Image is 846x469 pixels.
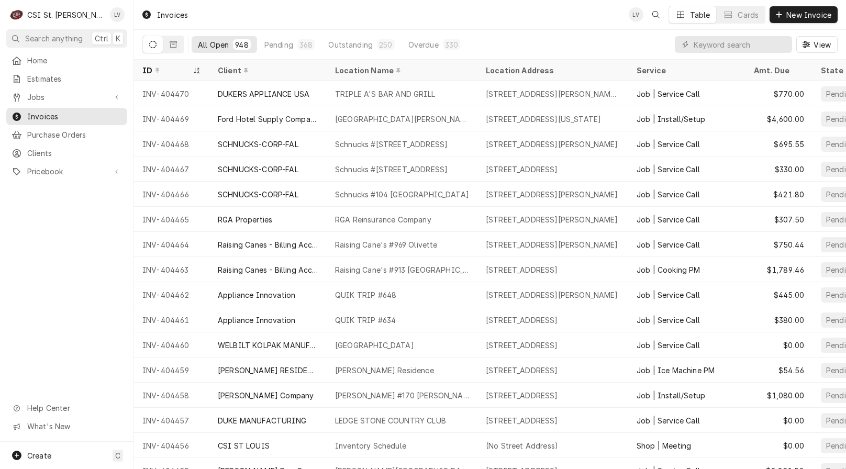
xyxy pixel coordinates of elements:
span: Home [27,55,122,66]
div: [STREET_ADDRESS] [486,390,558,401]
div: INV-404469 [134,106,209,131]
div: SCHNUCKS-CORP-FAL [218,164,298,175]
a: Go to Help Center [6,399,127,417]
div: Job | Service Call [637,340,700,351]
div: [PERSON_NAME] RESIDENCE [218,365,318,376]
input: Keyword search [694,36,787,53]
a: Go to Jobs [6,88,127,106]
a: Estimates [6,70,127,87]
div: Client [218,65,316,76]
div: WELBILT KOLPAK MANUFACTURING [218,340,318,351]
div: [PERSON_NAME] #170 [PERSON_NAME] [335,390,469,401]
div: LV [110,7,125,22]
div: Location Address [486,65,618,76]
div: QUIK TRIP #648 [335,289,396,300]
div: [STREET_ADDRESS][PERSON_NAME] [486,239,618,250]
div: Inventory Schedule [335,440,406,451]
div: INV-404457 [134,408,209,433]
span: Ctrl [95,33,108,44]
div: CSI St. [PERSON_NAME] [27,9,104,20]
div: Outstanding [328,39,373,50]
div: Overdue [408,39,439,50]
div: INV-404465 [134,207,209,232]
div: [STREET_ADDRESS][PERSON_NAME] [486,189,618,200]
div: [STREET_ADDRESS][PERSON_NAME] [486,139,618,150]
div: Location Name [335,65,467,76]
div: $0.00 [745,332,812,358]
span: C [115,450,120,461]
div: ID [142,65,191,76]
div: [STREET_ADDRESS] [486,264,558,275]
button: Open search [648,6,664,23]
span: Pricebook [27,166,106,177]
div: $0.00 [745,408,812,433]
div: $695.55 [745,131,812,157]
div: 948 [235,39,248,50]
div: [STREET_ADDRESS][PERSON_NAME] [486,214,618,225]
button: New Invoice [770,6,838,23]
div: Job | Service Call [637,189,700,200]
div: Raising Cane's #913 [GEOGRAPHIC_DATA] [335,264,469,275]
div: [STREET_ADDRESS][US_STATE] [486,114,601,125]
span: K [116,33,120,44]
div: Job | Service Call [637,214,700,225]
div: Raising Cane's #969 Olivette [335,239,437,250]
div: INV-404456 [134,433,209,458]
div: INV-404464 [134,232,209,257]
div: Job | Install/Setup [637,114,705,125]
a: Go to What's New [6,418,127,435]
button: Search anythingCtrlK [6,29,127,48]
div: (No Street Address) [486,440,558,451]
div: [STREET_ADDRESS] [486,315,558,326]
div: [GEOGRAPHIC_DATA][PERSON_NAME] [335,114,469,125]
div: Job | Install/Setup [637,390,705,401]
span: Jobs [27,92,106,103]
div: C [9,7,24,22]
div: $770.00 [745,81,812,106]
div: [STREET_ADDRESS][PERSON_NAME][PERSON_NAME] [486,88,620,99]
div: [PERSON_NAME] Company [218,390,314,401]
div: TRIPLE A'S BAR AND GRILL [335,88,435,99]
div: $380.00 [745,307,812,332]
a: Purchase Orders [6,126,127,143]
div: DUKE MANUFACTURING [218,415,306,426]
div: $0.00 [745,433,812,458]
div: LEDGE STONE COUNTRY CLUB [335,415,446,426]
div: RGA Reinsurance Company [335,214,431,225]
div: $750.44 [745,232,812,257]
div: Ford Hotel Supply Company [218,114,318,125]
div: Service [637,65,735,76]
div: Lisa Vestal's Avatar [629,7,643,22]
div: SCHNUCKS-CORP-FAL [218,189,298,200]
div: RGA Properties [218,214,272,225]
div: CSI ST LOUIS [218,440,270,451]
div: QUIK TRIP #634 [335,315,396,326]
div: Raising Canes - Billing Account [218,264,318,275]
div: All Open [198,39,229,50]
div: 250 [379,39,392,50]
div: INV-404466 [134,182,209,207]
div: Job | Service Call [637,239,700,250]
div: $445.00 [745,282,812,307]
div: Schnucks #[STREET_ADDRESS] [335,164,448,175]
div: Cards [738,9,759,20]
div: [STREET_ADDRESS] [486,164,558,175]
div: $4,600.00 [745,106,812,131]
div: INV-404458 [134,383,209,408]
div: $330.00 [745,157,812,182]
div: INV-404462 [134,282,209,307]
div: Appliance Innovation [218,315,295,326]
div: Job | Service Call [637,164,700,175]
div: $54.56 [745,358,812,383]
div: SCHNUCKS-CORP-FAL [218,139,298,150]
div: 330 [445,39,458,50]
div: [GEOGRAPHIC_DATA] [335,340,414,351]
span: Help Center [27,403,121,414]
div: Job | Service Call [637,139,700,150]
span: What's New [27,421,121,432]
div: Job | Service Call [637,289,700,300]
div: 368 [299,39,313,50]
div: $307.50 [745,207,812,232]
div: [STREET_ADDRESS] [486,340,558,351]
div: Job | Service Call [637,315,700,326]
